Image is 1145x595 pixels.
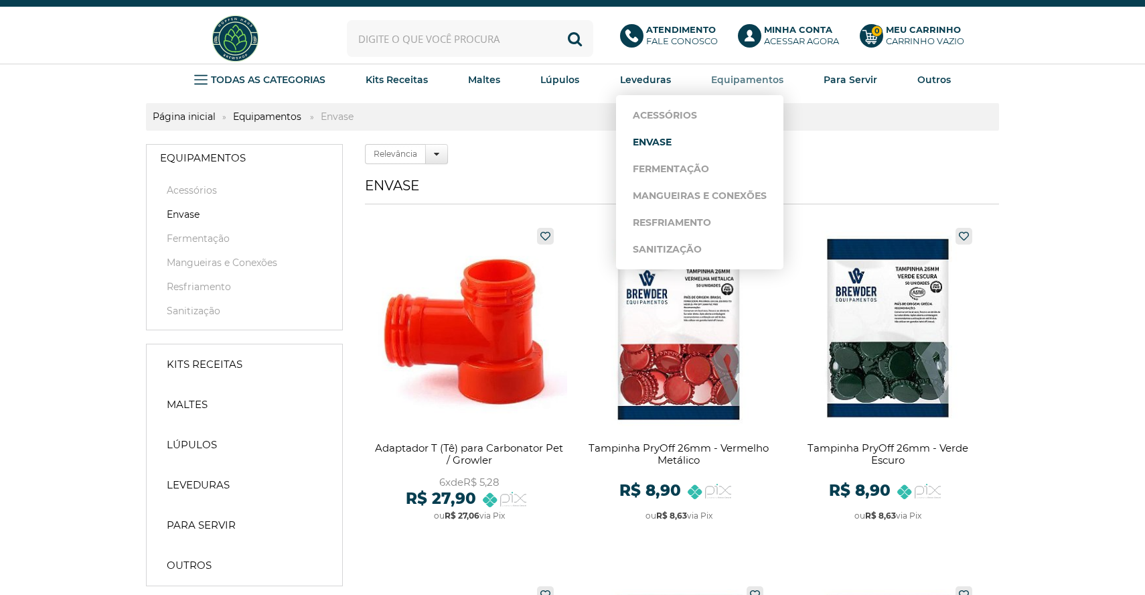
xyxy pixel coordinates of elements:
[633,236,767,263] a: Sanitização
[226,111,308,123] a: Equipamentos
[194,70,325,90] a: TODAS AS CATEGORIAS
[824,74,877,86] strong: Para Servir
[540,70,579,90] a: Lúpulos
[167,519,236,532] strong: Para Servir
[314,111,360,123] strong: Envase
[153,552,335,579] a: Outros
[160,208,329,221] a: Envase
[160,304,329,318] a: Sanitização
[153,391,335,418] a: Maltes
[633,102,767,129] a: Acessórios
[153,512,335,539] a: Para Servir
[153,472,335,499] a: Leveduras
[620,70,671,90] a: Leveduras
[556,20,593,57] button: Buscar
[365,144,426,164] label: Relevância
[886,36,964,47] div: Carrinho Vazio
[160,184,329,197] a: Acessórios
[167,478,230,492] strong: Leveduras
[917,74,951,86] strong: Outros
[790,221,986,533] a: Tampinha PryOff 26mm - Verde Escuro
[211,74,325,86] strong: TODAS AS CATEGORIAS
[146,111,222,123] a: Página inicial
[160,151,246,165] strong: Equipamentos
[633,182,767,209] a: Mangueiras e Conexões
[153,432,335,458] a: Lúpulos
[160,232,329,245] a: Fermentação
[871,25,883,37] strong: 0
[167,438,217,452] strong: Lúpulos
[711,74,783,86] strong: Equipamentos
[540,74,579,86] strong: Lúpulos
[153,351,335,378] a: Kits Receitas
[886,24,961,35] b: Meu Carrinho
[711,70,783,90] a: Equipamentos
[764,24,839,47] p: Acessar agora
[633,155,767,182] a: Fermentação
[764,24,832,35] b: Minha Conta
[167,358,242,371] strong: Kits Receitas
[917,70,951,90] a: Outros
[160,280,329,293] a: Resfriamento
[468,74,500,86] strong: Maltes
[366,70,428,90] a: Kits Receitas
[160,256,329,269] a: Mangueiras e Conexões
[646,24,716,35] b: Atendimento
[372,221,568,533] a: Adaptador T (Tê) para Carbonator Pet / Growler
[366,74,428,86] strong: Kits Receitas
[468,70,500,90] a: Maltes
[738,24,846,54] a: Minha ContaAcessar agora
[167,398,208,411] strong: Maltes
[147,145,342,172] a: Equipamentos
[620,74,671,86] strong: Leveduras
[620,24,725,54] a: AtendimentoFale conosco
[646,24,718,47] p: Fale conosco
[210,13,260,64] img: Hopfen Haus BrewShop
[365,178,999,204] h1: Envase
[824,70,877,90] a: Para Servir
[581,221,777,533] a: Tampinha PryOff 26mm - Vermelho Metálico
[167,559,212,572] strong: Outros
[347,20,593,57] input: Digite o que você procura
[633,209,767,236] a: Resfriamento
[633,129,767,155] a: Envase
